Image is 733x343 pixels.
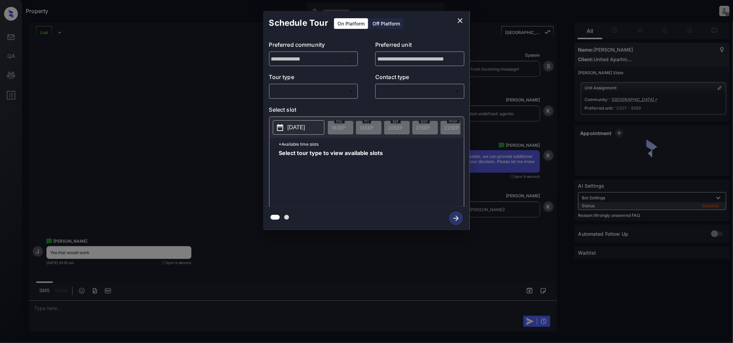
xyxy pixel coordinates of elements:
[334,18,368,29] div: On Platform
[269,73,358,84] p: Tour type
[375,73,464,84] p: Contact type
[453,14,467,27] button: close
[288,123,305,132] p: [DATE]
[273,120,324,135] button: [DATE]
[269,106,464,117] p: Select slot
[279,138,464,150] p: *Available time slots
[375,41,464,52] p: Preferred unit
[269,41,358,52] p: Preferred community
[264,11,334,35] h2: Schedule Tour
[279,150,383,205] span: Select tour type to view available slots
[369,18,403,29] div: Off Platform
